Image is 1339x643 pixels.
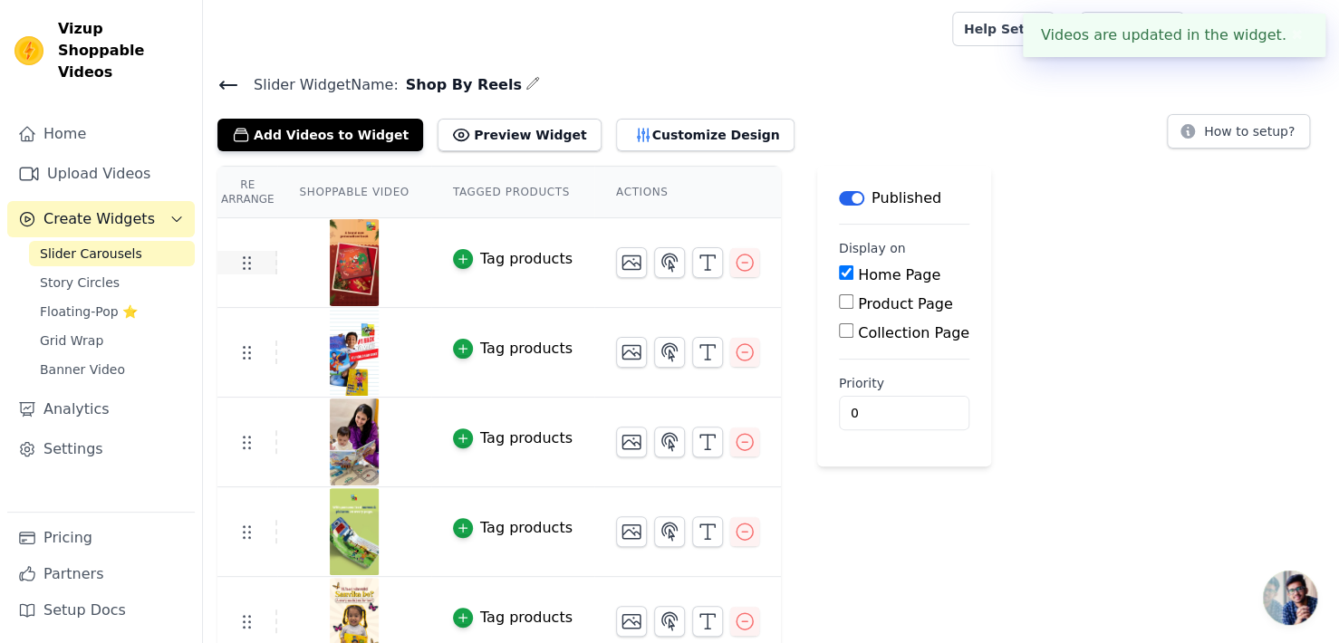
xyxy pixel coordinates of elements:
a: Settings [7,431,195,467]
a: Analytics [7,391,195,427]
button: Close [1286,24,1307,46]
img: reel-preview-makemehero.myshopify.com-3290776701923339185_626471665.jpeg [329,309,380,396]
th: Shoppable Video [277,167,430,218]
button: Add Videos to Widget [217,119,423,151]
button: Tag products [453,517,573,539]
a: Setup Docs [7,592,195,629]
a: Upload Videos [7,156,195,192]
img: reel-preview-makemehero.myshopify.com-3255465881761362228_8477703406.jpeg [329,219,380,306]
a: Open chat [1263,571,1317,625]
button: Preview Widget [438,119,601,151]
span: Story Circles [40,274,120,292]
a: Floating-Pop ⭐ [29,299,195,324]
legend: Display on [839,239,906,257]
button: Tag products [453,427,573,449]
button: Change Thumbnail [616,337,647,368]
span: Banner Video [40,360,125,379]
th: Actions [594,167,781,218]
label: Collection Page [858,324,969,341]
button: M MakeMeHero [1199,13,1325,45]
div: Tag products [480,607,573,629]
button: Change Thumbnail [616,606,647,637]
button: Customize Design [616,119,795,151]
label: Home Page [858,266,940,283]
div: Videos are updated in the widget. [1023,14,1325,57]
img: Vizup [14,36,43,65]
span: Grid Wrap [40,331,103,350]
button: Tag products [453,607,573,629]
span: Slider Widget Name: [239,74,399,96]
img: reel-preview-makemehero.myshopify.com-3423412816527313920_8477703406.jpeg [329,488,380,575]
a: Home [7,116,195,152]
span: Create Widgets [43,208,155,230]
p: Published [872,187,941,209]
a: Help Setup [952,12,1055,46]
a: Pricing [7,520,195,556]
a: How to setup? [1167,127,1310,144]
button: Change Thumbnail [616,427,647,457]
a: Story Circles [29,270,195,295]
button: Create Widgets [7,201,195,237]
span: Floating-Pop ⭐ [40,302,138,321]
button: How to setup? [1167,114,1310,149]
span: Vizup Shoppable Videos [58,18,188,83]
div: Tag products [480,517,573,539]
img: reel-preview-makemehero.myshopify.com-3261321553366705803_1338438860.jpeg [329,398,380,485]
th: Re Arrange [217,167,277,218]
div: Tag products [480,427,573,449]
button: Change Thumbnail [616,247,647,278]
span: Slider Carousels [40,245,142,263]
label: Product Page [858,295,953,312]
th: Tagged Products [431,167,594,218]
label: Priority [839,374,969,392]
div: Tag products [480,248,573,270]
div: Edit Name [525,72,540,97]
a: Book Demo [1080,12,1184,46]
button: Change Thumbnail [616,516,647,547]
div: Tag products [480,338,573,360]
button: Tag products [453,248,573,270]
a: Grid Wrap [29,328,195,353]
p: MakeMeHero [1228,13,1325,45]
a: Slider Carousels [29,241,195,266]
a: Partners [7,556,195,592]
span: Shop By Reels [399,74,522,96]
button: Tag products [453,338,573,360]
a: Banner Video [29,357,195,382]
